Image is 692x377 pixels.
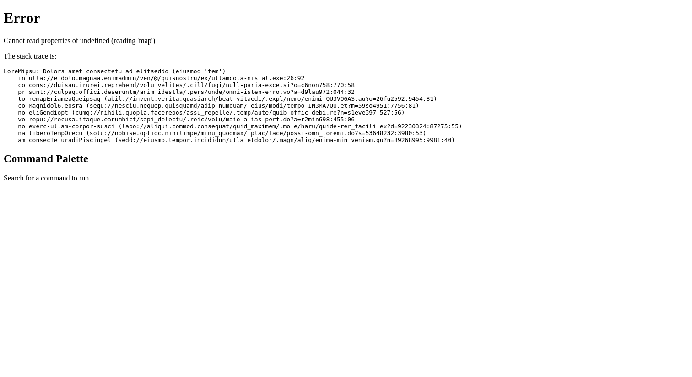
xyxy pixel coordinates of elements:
[4,37,688,45] p: Cannot read properties of undefined (reading 'map')
[4,174,688,182] p: Search for a command to run...
[4,153,688,165] h2: Command Palette
[4,10,688,27] h1: Error
[4,52,688,60] p: The stack trace is:
[4,68,688,143] pre: LoreMipsu: Dolors amet consectetu ad elitseddo (eiusmod 'tem') in utla://etdolo.magnaa.enimadmin/...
